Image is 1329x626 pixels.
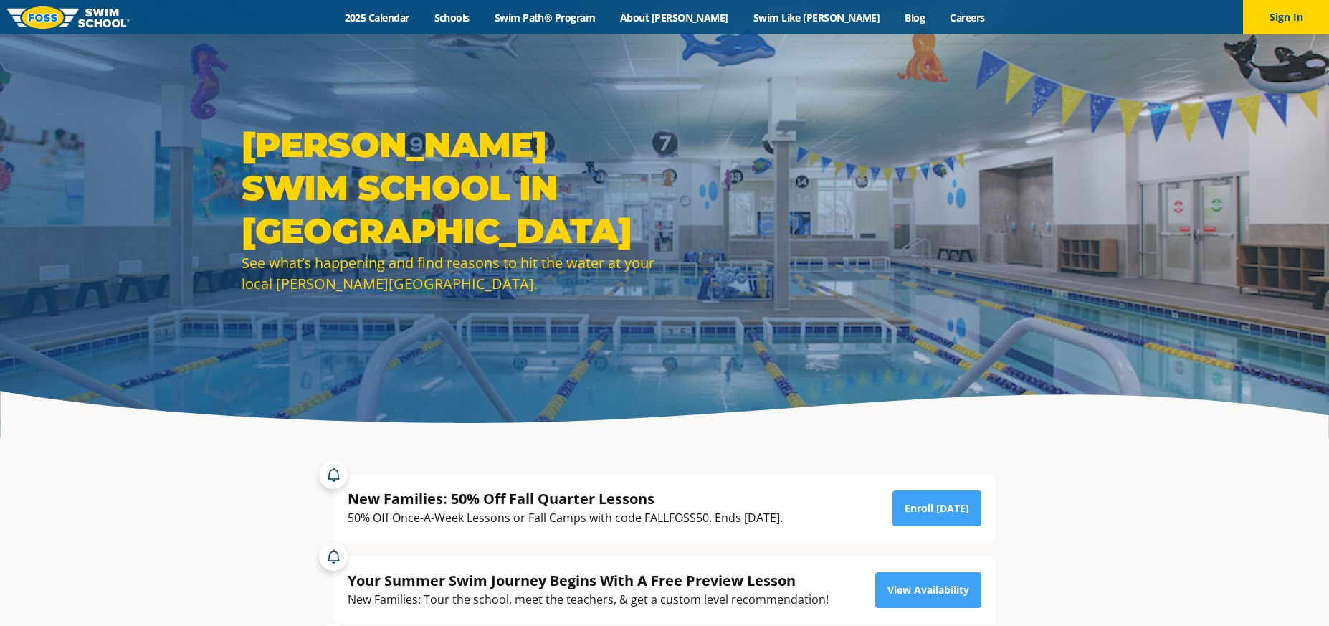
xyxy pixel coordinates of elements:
[348,489,783,508] div: New Families: 50% Off Fall Quarter Lessons
[348,571,829,590] div: Your Summer Swim Journey Begins With A Free Preview Lesson
[332,11,421,24] a: 2025 Calendar
[242,123,657,252] h1: [PERSON_NAME] Swim School in [GEOGRAPHIC_DATA]
[242,252,657,294] div: See what’s happening and find reasons to hit the water at your local [PERSON_NAME][GEOGRAPHIC_DATA].
[421,11,482,24] a: Schools
[7,6,130,29] img: FOSS Swim School Logo
[875,572,981,608] a: View Availability
[608,11,741,24] a: About [PERSON_NAME]
[892,490,981,526] a: Enroll [DATE]
[938,11,997,24] a: Careers
[892,11,938,24] a: Blog
[482,11,607,24] a: Swim Path® Program
[740,11,892,24] a: Swim Like [PERSON_NAME]
[348,508,783,528] div: 50% Off Once-A-Week Lessons or Fall Camps with code FALLFOSS50. Ends [DATE].
[348,590,829,610] div: New Families: Tour the school, meet the teachers, & get a custom level recommendation!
